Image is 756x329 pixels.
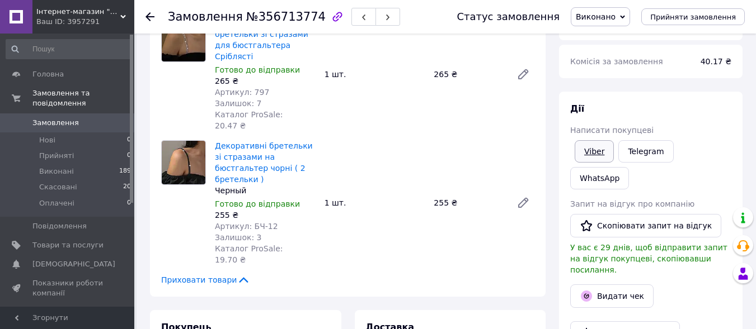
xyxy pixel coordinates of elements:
[162,141,205,184] img: Декоративні бретельки зі стразами на бюстгальтер чорні ( 2 бретельки )
[32,278,104,298] span: Показники роботи компанії
[36,7,120,17] span: Інтернет-магазин "Holiday"
[215,209,316,221] div: 255 ₴
[512,192,534,214] a: Редагувати
[6,39,132,59] input: Пошук
[215,75,316,87] div: 265 ₴
[145,11,154,22] div: Повернутися назад
[570,126,654,135] span: Написати покупцеві
[570,199,694,208] span: Запит на відгук про компанію
[127,135,131,145] span: 0
[215,88,269,97] span: Артикул: 797
[512,63,534,85] a: Редагувати
[575,140,614,163] a: Viber
[570,103,584,114] span: Дії
[32,118,79,128] span: Замовлення
[457,11,560,22] div: Статус замовлення
[168,10,243,23] span: Замовлення
[650,13,736,21] span: Прийняти замовлення
[123,182,131,192] span: 20
[570,284,654,308] button: Видати чек
[32,69,64,79] span: Головна
[161,274,250,285] span: Приховати товари
[429,195,508,211] div: 255 ₴
[215,233,262,242] span: Залишок: 3
[570,57,663,66] span: Комісія за замовлення
[119,166,131,177] span: 189
[641,8,745,25] button: Прийняти замовлення
[618,140,673,163] a: Telegram
[570,214,721,237] button: Скопіювати запит на відгук
[570,167,629,189] a: WhatsApp
[215,199,300,208] span: Готово до відправки
[215,110,283,130] span: Каталог ProSale: 20.47 ₴
[32,259,115,269] span: [DEMOGRAPHIC_DATA]
[39,151,74,161] span: Прийняті
[32,88,134,108] span: Замовлення та повідомлення
[127,151,131,161] span: 0
[576,12,616,21] span: Виконано
[215,65,300,74] span: Готово до відправки
[39,198,74,208] span: Оплачені
[215,141,313,184] a: Декоративні бретельки зі стразами на бюстгальтер чорні ( 2 бретельки )
[32,240,104,250] span: Товари та послуги
[215,99,262,108] span: Залишок: 7
[320,195,430,211] div: 1 шт.
[39,182,77,192] span: Скасовані
[215,222,278,231] span: Артикул: БЧ-12
[246,10,326,23] span: №356713774
[39,135,55,145] span: Нові
[127,198,131,208] span: 0
[215,18,308,61] a: Декоративні знімні бретельки зі стразами для бюстгальтера Сріблясті
[32,221,87,231] span: Повідомлення
[429,66,508,82] div: 265 ₴
[701,57,731,66] span: 40.17 ₴
[570,243,727,274] span: У вас є 29 днів, щоб відправити запит на відгук покупцеві, скопіювавши посилання.
[39,166,74,177] span: Виконані
[162,18,205,61] img: Декоративні знімні бретельки зі стразами для бюстгальтера Сріблясті
[215,185,316,196] div: Черный
[215,244,283,264] span: Каталог ProSale: 19.70 ₴
[36,17,134,27] div: Ваш ID: 3957291
[320,66,430,82] div: 1 шт.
